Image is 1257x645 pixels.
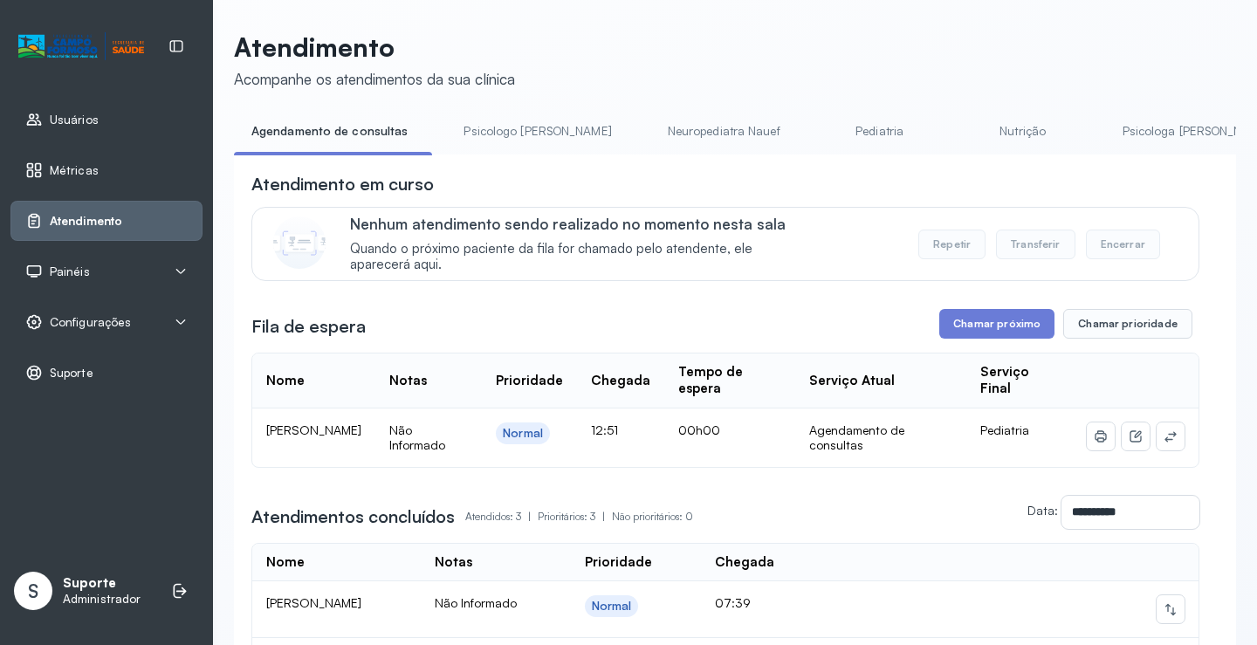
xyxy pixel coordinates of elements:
div: Chegada [715,554,774,571]
div: Nome [266,373,305,389]
span: Não Informado [389,422,445,453]
h3: Atendimento em curso [251,172,434,196]
span: Usuários [50,113,99,127]
div: Serviço Final [980,364,1059,397]
p: Não prioritários: 0 [612,504,693,529]
span: | [602,510,605,523]
h3: Atendimentos concluídos [251,504,455,529]
span: Configurações [50,315,131,330]
div: Normal [592,599,632,614]
span: Suporte [50,366,93,381]
button: Repetir [918,230,986,259]
div: Nome [266,554,305,571]
a: Usuários [25,111,188,128]
img: Logotipo do estabelecimento [18,32,144,61]
div: Agendamento de consultas [809,422,952,453]
a: Atendimento [25,212,188,230]
p: Suporte [63,575,141,592]
span: 00h00 [678,422,720,437]
span: Métricas [50,163,99,178]
span: Painéis [50,264,90,279]
span: 12:51 [591,422,618,437]
a: Agendamento de consultas [234,117,425,146]
span: Atendimento [50,214,122,229]
p: Atendidos: 3 [465,504,538,529]
span: [PERSON_NAME] [266,422,361,437]
button: Chamar prioridade [1063,309,1192,339]
button: Transferir [996,230,1075,259]
div: Normal [503,426,543,441]
label: Data: [1027,503,1058,518]
div: Serviço Atual [809,373,895,389]
p: Administrador [63,592,141,607]
p: Prioritários: 3 [538,504,612,529]
p: Atendimento [234,31,515,63]
a: Psicologo [PERSON_NAME] [446,117,628,146]
div: Acompanhe os atendimentos da sua clínica [234,70,515,88]
div: Prioridade [585,554,652,571]
p: Nenhum atendimento sendo realizado no momento nesta sala [350,215,812,233]
img: Imagem de CalloutCard [273,216,326,269]
span: [PERSON_NAME] [266,595,361,610]
button: Chamar próximo [939,309,1054,339]
span: 07:39 [715,595,751,610]
div: Tempo de espera [678,364,780,397]
a: Neuropediatra Nauef [650,117,798,146]
div: Notas [389,373,427,389]
span: Quando o próximo paciente da fila for chamado pelo atendente, ele aparecerá aqui. [350,241,812,274]
span: Pediatria [980,422,1029,437]
h3: Fila de espera [251,314,366,339]
button: Encerrar [1086,230,1160,259]
div: Chegada [591,373,650,389]
span: | [528,510,531,523]
a: Pediatria [819,117,941,146]
div: Prioridade [496,373,563,389]
span: Não Informado [435,595,517,610]
a: Nutrição [962,117,1084,146]
div: Notas [435,554,472,571]
a: Métricas [25,161,188,179]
